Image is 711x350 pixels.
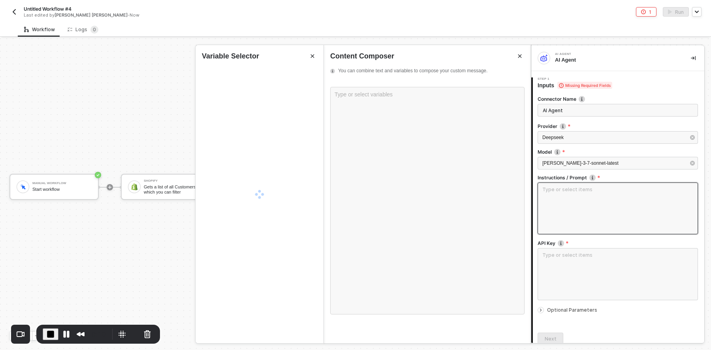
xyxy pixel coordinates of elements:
img: icon-info [558,240,564,247]
div: Last edited by - Now [24,12,337,18]
span: Optional Parameters [547,307,597,313]
div: Logs [68,26,98,34]
label: Instructions / Prompt [538,174,698,181]
span: [PERSON_NAME]-3-7-sonnet-latest [542,160,619,166]
span: icon-error-page [641,9,646,14]
span: Inputs [538,81,612,89]
div: Optional Parameters [538,306,698,314]
span: icon-arrow-right-small [538,308,543,312]
span: Content Composer [330,51,394,61]
img: integration-icon [540,55,547,62]
span: icon-collapse-right [691,56,696,60]
button: back [9,7,19,17]
button: Next [538,333,563,345]
div: Step 1Inputs Missing Required FieldsConnector Nameicon-infoProvidericon-infoDeepseekModelicon-inf... [531,77,704,345]
span: Step 1 [538,77,612,81]
div: Workflow [24,26,55,33]
img: icon-info [579,96,585,102]
label: Model [538,149,698,155]
span: [PERSON_NAME] [PERSON_NAME] [55,12,128,18]
label: API Key [538,240,698,247]
img: icon-info [589,175,596,181]
input: Enter description [538,104,698,117]
img: icon-info [560,123,566,130]
button: 1 [636,7,656,17]
div: 1 [649,9,651,15]
span: Missing Required Fields [557,82,612,89]
img: icon-info [554,149,561,155]
div: AI Agent [555,56,678,64]
sup: 0 [90,26,98,34]
button: Close [308,51,317,61]
button: Close [515,51,525,61]
span: You can combine text and variables to compose your custom message. [338,68,521,74]
label: Connector Name [538,96,698,102]
span: Deepseek [542,135,564,140]
button: activateRun [663,7,689,17]
img: back [11,9,17,15]
label: Provider [538,123,698,130]
div: AI Agent [555,53,673,56]
span: Untitled Workflow #4 [24,6,71,12]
